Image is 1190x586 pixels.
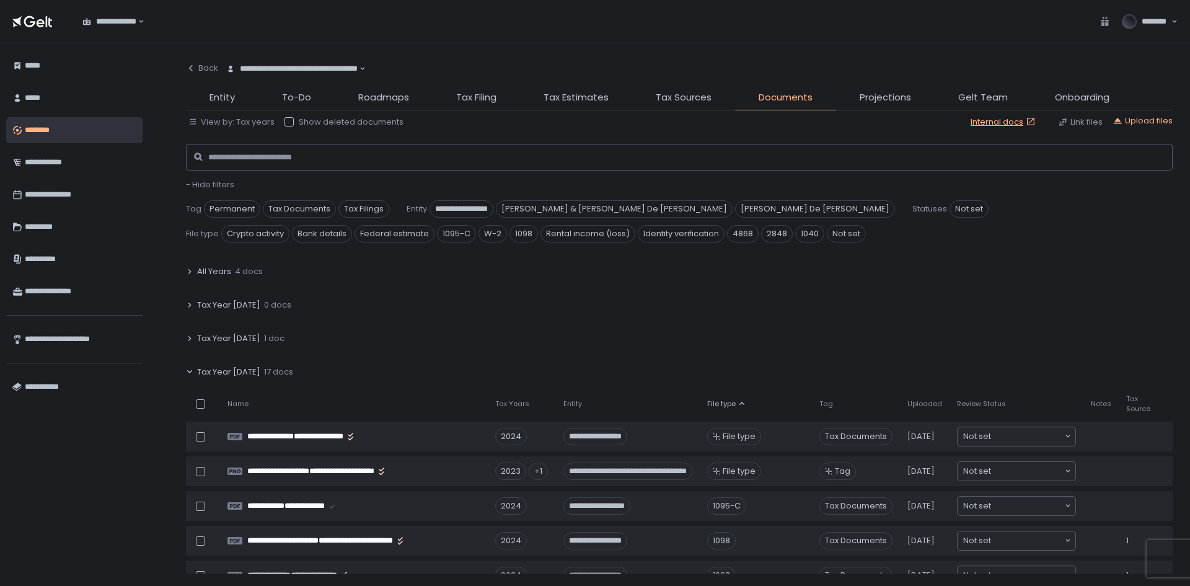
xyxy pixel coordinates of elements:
input: Search for option [991,500,1064,512]
span: [DATE] [907,431,935,442]
div: Search for option [958,462,1075,481]
input: Search for option [991,569,1064,582]
div: 2024 [495,532,527,549]
a: Internal docs [971,117,1038,128]
span: [DATE] [907,466,935,477]
span: Identity verification [638,225,725,242]
input: Search for option [991,465,1064,477]
span: Not set [950,200,989,218]
span: Roadmaps [358,91,409,105]
span: 1040 [795,225,824,242]
span: Not set [963,500,991,512]
span: Notes [1091,399,1111,409]
span: Permanent [204,200,260,218]
span: [DATE] [907,535,935,546]
span: Tax Estimates [544,91,609,105]
span: Tax Filing [456,91,496,105]
span: Tax Source [1126,394,1150,413]
div: Search for option [74,9,144,35]
span: Tax Documents [819,567,892,584]
div: Search for option [958,427,1075,446]
span: Not set [963,430,991,443]
div: Back [186,63,218,74]
span: Uploaded [907,399,942,409]
div: Search for option [958,566,1075,585]
span: Tax Year [DATE] [197,366,260,378]
div: 1098 [707,532,736,549]
span: 0 docs [264,300,291,311]
span: Tax Year [DATE] [197,300,260,311]
span: Not set [963,535,991,547]
span: Projections [860,91,911,105]
span: Entity [563,399,582,409]
input: Search for option [991,535,1064,547]
input: Search for option [991,430,1064,443]
span: Documents [759,91,813,105]
span: All Years [197,266,231,277]
span: Review Status [957,399,1006,409]
span: To-Do [282,91,311,105]
span: Not set [827,225,866,242]
span: Statuses [912,203,947,215]
span: [PERSON_NAME] & [PERSON_NAME] De [PERSON_NAME] [496,200,733,218]
span: Tax Sources [656,91,712,105]
div: Search for option [958,531,1075,550]
span: Not set [963,465,991,477]
div: 2024 [495,567,527,584]
div: 1098 [707,567,736,584]
span: Federal estimate [355,225,434,242]
button: Back [186,56,218,81]
span: Entity [209,91,235,105]
div: 2023 [495,463,526,480]
span: Not set [963,569,991,582]
span: File type [723,431,756,442]
span: Tag [835,466,850,477]
span: Tax Filings [338,200,389,218]
button: - Hide filters [186,179,234,190]
span: 4868 [727,225,759,242]
span: Tag [186,203,201,215]
span: Onboarding [1055,91,1109,105]
span: Rental income (loss) [540,225,635,242]
span: File type [186,228,219,239]
div: Search for option [958,497,1075,515]
span: Tax Year [DATE] [197,333,260,344]
div: +1 [529,463,548,480]
div: Upload files [1113,115,1173,127]
div: Search for option [218,56,366,82]
input: Search for option [136,16,137,28]
span: Bank details [292,225,352,242]
span: 1095-C [437,225,476,242]
span: 17 docs [264,366,293,378]
div: 1095-C [707,497,746,515]
div: 2024 [495,497,527,515]
span: Tag [819,399,833,409]
button: Link files [1058,117,1103,128]
span: File type [707,399,736,409]
span: 1 [1126,570,1129,581]
span: W-2 [478,225,507,242]
span: Tax Documents [263,200,336,218]
span: 4 docs [235,266,263,277]
span: Tax Documents [819,532,892,549]
span: [DATE] [907,570,935,581]
span: Crypto activity [221,225,289,242]
div: 2024 [495,428,527,445]
span: Entity [407,203,427,215]
span: 1 doc [264,333,284,344]
span: Name [227,399,249,409]
span: - Hide filters [186,179,234,190]
span: 2848 [761,225,793,242]
span: Tax Years [495,399,529,409]
span: File type [723,466,756,477]
span: 1 [1126,535,1129,546]
button: View by: Tax years [188,117,275,128]
span: Gelt Team [958,91,1008,105]
span: Tax Documents [819,497,892,515]
span: [PERSON_NAME] De [PERSON_NAME] [735,200,895,218]
span: [DATE] [907,500,935,512]
span: Tax Documents [819,428,892,445]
